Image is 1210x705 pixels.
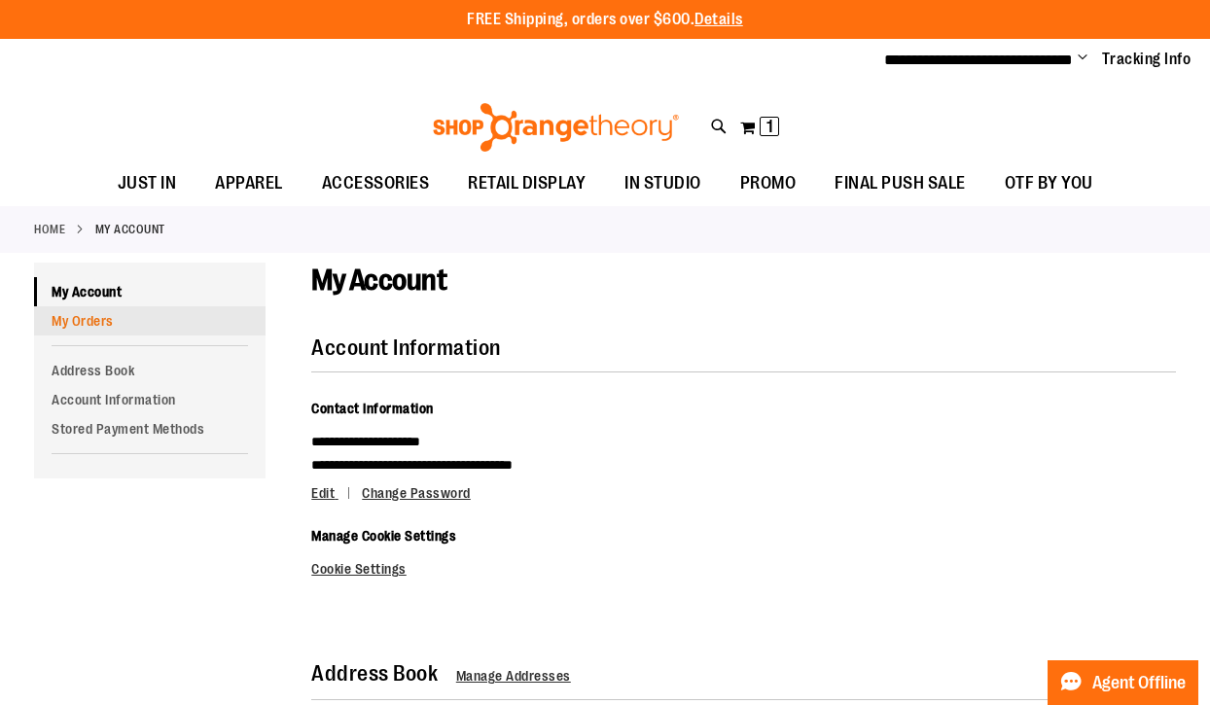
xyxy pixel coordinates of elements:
[362,485,471,501] a: Change Password
[215,161,283,205] span: APPAREL
[430,103,682,152] img: Shop Orangetheory
[456,668,571,684] a: Manage Addresses
[694,11,743,28] a: Details
[302,161,449,206] a: ACCESSORIES
[985,161,1113,206] a: OTF BY YOU
[34,277,266,306] a: My Account
[1078,50,1087,69] button: Account menu
[118,161,177,205] span: JUST IN
[1102,49,1192,70] a: Tracking Info
[766,117,773,136] span: 1
[34,356,266,385] a: Address Book
[1048,660,1198,705] button: Agent Offline
[311,528,456,544] span: Manage Cookie Settings
[311,264,446,297] span: My Account
[467,9,743,31] p: FREE Shipping, orders over $600.
[311,335,501,360] strong: Account Information
[835,161,966,205] span: FINAL PUSH SALE
[468,161,586,205] span: RETAIL DISPLAY
[322,161,430,205] span: ACCESSORIES
[311,561,407,577] a: Cookie Settings
[1005,161,1093,205] span: OTF BY YOU
[311,661,438,686] strong: Address Book
[721,161,816,206] a: PROMO
[34,385,266,414] a: Account Information
[1092,674,1186,692] span: Agent Offline
[311,485,359,501] a: Edit
[196,161,302,206] a: APPAREL
[311,485,335,501] span: Edit
[34,306,266,335] a: My Orders
[624,161,701,205] span: IN STUDIO
[34,414,266,443] a: Stored Payment Methods
[34,221,65,238] a: Home
[98,161,196,206] a: JUST IN
[740,161,797,205] span: PROMO
[95,221,165,238] strong: My Account
[311,401,434,416] span: Contact Information
[815,161,985,206] a: FINAL PUSH SALE
[448,161,605,206] a: RETAIL DISPLAY
[605,161,721,206] a: IN STUDIO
